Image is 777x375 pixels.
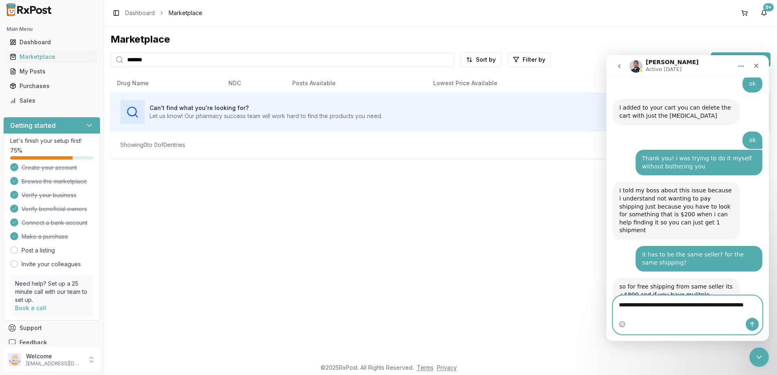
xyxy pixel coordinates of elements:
a: Marketplace [7,50,97,64]
button: Marketplace [3,50,100,63]
a: Privacy [437,364,457,371]
button: List new post [711,52,770,67]
button: Filter by [508,52,551,67]
a: Dashboard [7,35,97,50]
p: Need help? Set up a 25 minute call with our team to set up. [15,280,89,304]
span: Make a purchase [22,233,68,241]
h3: Can't find what you're looking for? [150,104,382,112]
div: Showing 0 to 0 of 0 entries [120,141,185,149]
button: Support [3,321,100,335]
button: Sort by [461,52,501,67]
span: Browse the marketplace [22,177,87,185]
span: Feedback [20,338,47,347]
span: Filter by [523,56,545,64]
img: User avatar [8,353,21,366]
button: Sales [3,94,100,107]
button: 9+ [757,6,770,19]
span: 75 % [10,147,22,155]
div: Marketplace [111,33,770,46]
p: [EMAIL_ADDRESS][DOMAIN_NAME] [26,360,82,367]
span: Connect a bank account [22,219,87,227]
th: Posts Available [286,73,427,93]
a: Purchases [7,79,97,93]
p: Let us know! Our pharmacy success team will work hard to find the products you need. [150,112,382,120]
span: Marketplace [169,9,202,17]
th: Drug Name [111,73,222,93]
span: List new post [725,55,766,65]
div: Dashboard [10,38,94,46]
div: Purchases [10,82,94,90]
button: My Posts [3,65,100,78]
th: NDC [222,73,286,93]
a: Book a call [15,304,46,311]
span: Create your account [22,164,77,172]
p: Welcome [26,352,82,360]
button: Feedback [3,335,100,350]
a: Sales [7,93,97,108]
div: 9+ [763,3,774,11]
span: Verify your business [22,191,76,199]
a: Dashboard [125,9,155,17]
a: My Posts [7,64,97,79]
iframe: Intercom live chat [749,347,769,367]
a: Post a listing [22,246,55,254]
h2: Main Menu [7,26,97,32]
a: Terms [417,364,434,371]
img: RxPost Logo [3,3,55,16]
span: Sort by [476,56,496,64]
span: Verify beneficial owners [22,205,87,213]
div: My Posts [10,67,94,75]
div: Marketplace [10,53,94,61]
a: Invite your colleagues [22,260,81,268]
button: Dashboard [3,36,100,49]
p: Let's finish your setup first! [10,137,93,145]
th: Lowest Price Available [427,73,619,93]
div: Sales [10,97,94,105]
h3: Getting started [10,121,56,130]
nav: breadcrumb [125,9,202,17]
iframe: Intercom live chat [606,55,769,341]
button: Purchases [3,80,100,93]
